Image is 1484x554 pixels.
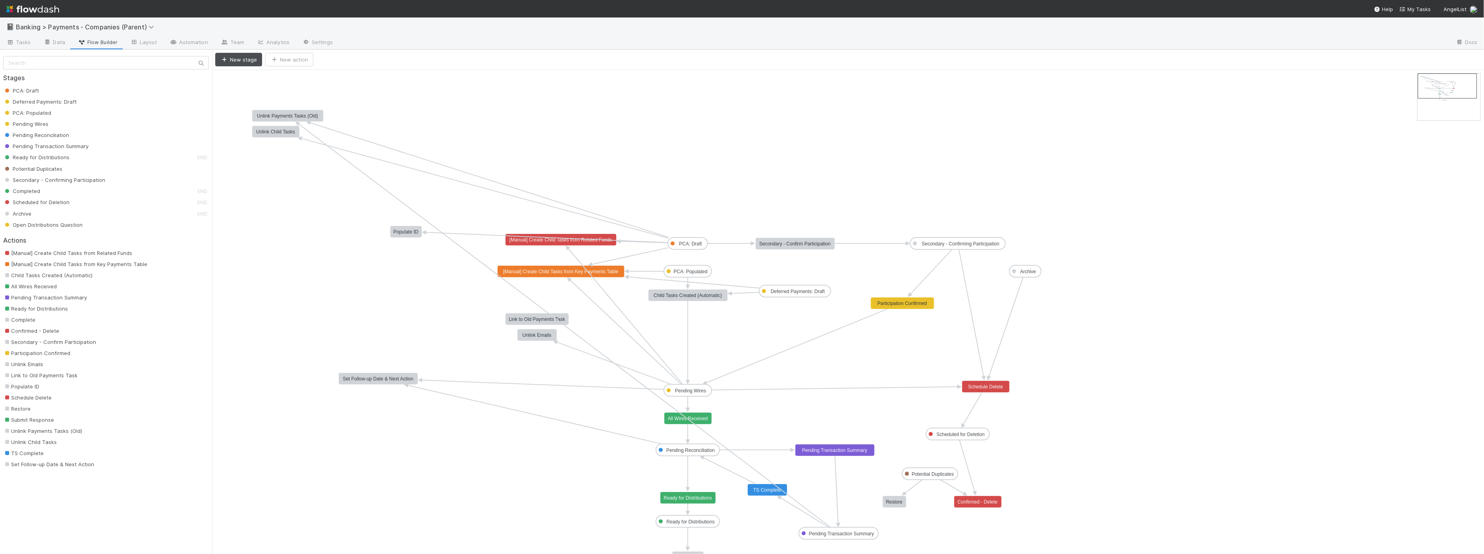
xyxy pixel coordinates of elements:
[809,531,874,537] text: Pending Transaction Summary
[878,301,927,306] text: Participation Confirmed
[3,121,48,127] span: Pending Wires
[3,261,147,267] span: [Manual] Create Child Tasks from Key Payments Table
[3,450,44,456] span: TS Complete
[922,241,999,247] text: Secondary - Confirming Participation
[912,471,954,477] text: Potential Duplicates
[958,499,998,505] text: Confirmed - Delete
[6,38,31,46] span: Tasks
[3,305,68,312] span: Ready for Distributions
[3,98,77,105] span: Deferred Payments: Draft
[1374,5,1393,13] div: Help
[3,294,87,301] span: Pending Transaction Summary
[673,269,707,274] text: PCA: Populated
[968,384,1003,390] text: Schedule Delete
[675,388,706,394] text: Pending Wires
[3,461,94,467] span: Set Follow-up Date & Next Action
[1443,6,1467,12] span: AngelList
[3,394,52,401] span: Schedule Delete
[3,110,51,116] span: PCA: Populated
[265,53,313,66] button: New action
[503,269,618,274] text: [Manual] Create Child Tasks from Key Payments Table
[197,199,207,205] small: END
[16,23,158,31] span: Banking > Payments - Companies (Parent)
[771,289,825,294] text: Deferred Payments: Draft
[256,129,295,135] text: Unlink Child Tasks
[3,132,69,138] span: Pending Reconciliation
[3,328,59,334] span: Confirmed - Delete
[753,487,781,493] text: TS Complete
[1449,37,1484,49] a: Docs
[759,241,830,247] text: Secondary - Confirm Participation
[3,372,77,378] span: Link to Old Payments Task
[886,499,903,505] text: Restore
[1470,6,1478,14] img: avatar_c6c9a18c-a1dc-4048-8eac-219674057138.png
[197,154,207,160] small: END
[1399,5,1431,13] a: My Tasks
[668,416,708,421] text: All Wires Received
[3,272,93,278] span: Child Tasks Created (Automatic)
[3,237,209,244] h2: Actions
[37,37,71,49] a: Data
[3,361,43,367] span: Unlink Emails
[1399,6,1431,12] span: My Tasks
[666,448,715,453] text: Pending Reconciliation
[197,211,207,217] small: END
[78,38,118,46] span: Flow Builder
[509,237,612,243] text: [Manual] Create Child Tasks from Related Funds
[197,188,207,194] small: END
[124,37,163,49] a: Layout
[3,154,69,160] span: Ready for Distributions
[251,37,296,49] a: Analytics
[257,113,318,119] text: Unlink Payments Tasks (Old)
[296,37,339,49] a: Settings
[523,332,552,338] text: Unlink Emails
[3,405,31,412] span: Restore
[3,439,57,445] span: Unlink Child Tasks
[214,37,251,49] a: Team
[3,428,82,434] span: Unlink Payments Tasks (Old)
[802,448,867,453] text: Pending Transaction Summary
[3,56,209,69] input: Search
[3,317,35,323] span: Complete
[394,229,419,235] text: Populate ID
[6,23,14,30] span: 📓
[343,376,413,382] text: Set Follow-up Date & Next Action
[936,432,984,437] text: Scheduled for Deletion
[3,222,83,228] span: Open Distributions Question
[654,293,722,298] text: Child Tasks Created (Automatic)
[3,283,57,290] span: All Wires Received
[3,417,54,423] span: Submit Response
[679,241,702,247] text: PCA: Draft
[3,383,39,390] span: Populate ID
[3,87,39,94] span: PCA: Draft
[3,143,89,149] span: Pending Transaction Summary
[664,495,712,501] text: Ready for Distributions
[3,188,40,194] span: Completed
[509,317,565,322] text: Link to Old Payments Task
[215,53,262,66] button: New stage
[3,177,105,183] span: Secondary - Confirming Participation
[3,210,31,217] span: Archive
[1020,269,1036,274] text: Archive
[3,199,69,205] span: Scheduled for Deletion
[3,74,209,82] h2: Stages
[3,350,70,356] span: Participation Confirmed
[71,37,124,49] a: Flow Builder
[3,250,132,256] span: [Manual] Create Child Tasks from Related Funds
[666,519,714,525] text: Ready for Distributions
[3,339,96,345] span: Secondary - Confirm Participation
[6,2,59,16] img: logo-inverted-e16ddd16eac7371096b0.svg
[3,166,62,172] span: Potential Duplicates
[163,37,214,49] a: Automation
